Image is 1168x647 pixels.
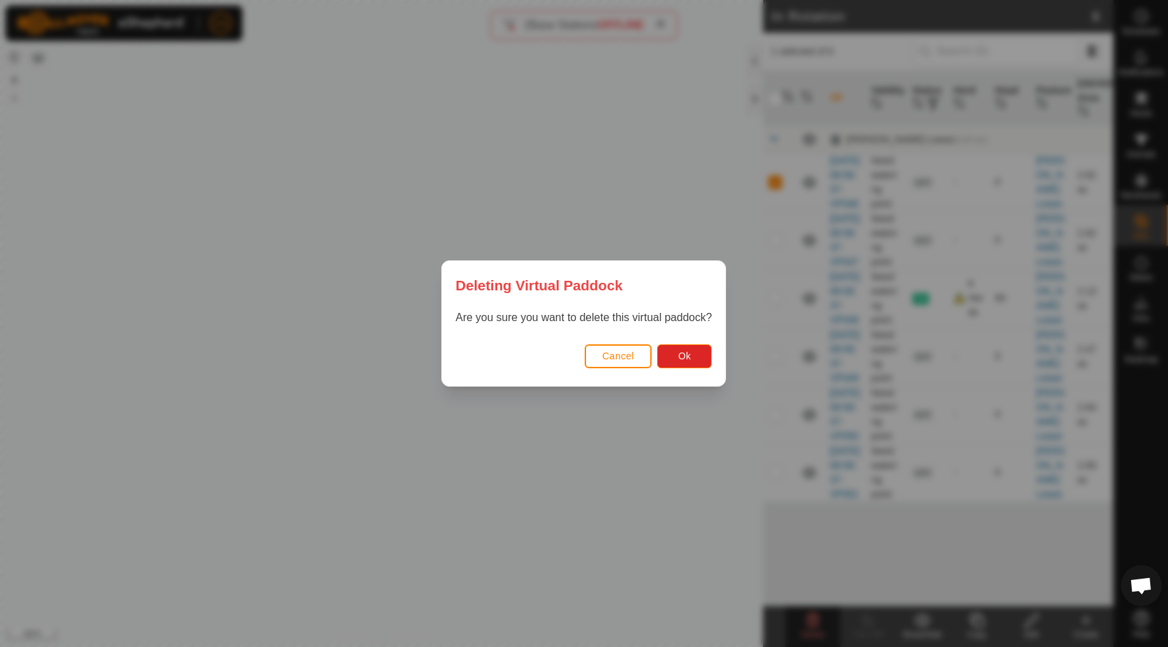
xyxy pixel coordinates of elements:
span: Deleting Virtual Paddock [456,275,623,296]
span: Cancel [602,350,635,361]
button: Cancel [585,344,652,368]
button: Ok [658,344,712,368]
div: Open chat [1121,565,1162,606]
p: Are you sure you want to delete this virtual paddock? [456,309,712,326]
span: Ok [678,350,691,361]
